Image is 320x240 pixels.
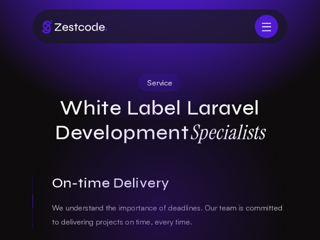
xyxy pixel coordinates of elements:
h3: On-time Delivery [52,175,287,191]
button: Toggle navigation [255,15,278,38]
h1: White Label Laravel Development [32,96,287,145]
strong: Specialists [190,119,265,145]
img: Brand logo of zestcode digital [42,20,107,33]
p: We understand the importance of deadlines. Our team is committed to delivering projects on time, ... [52,201,287,229]
div: Service [138,74,182,91]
